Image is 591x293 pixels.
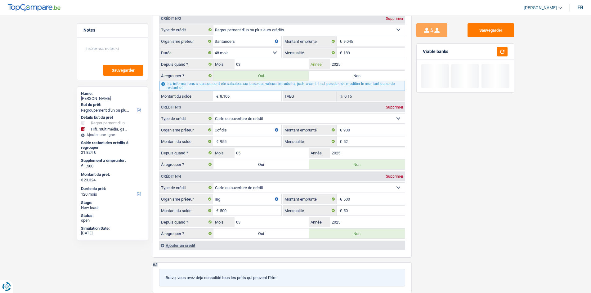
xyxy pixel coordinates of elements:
[81,218,144,223] div: open
[153,263,158,267] div: 6.1
[337,125,343,135] span: €
[384,17,405,20] div: Supprimer
[81,115,144,120] div: Détails but du prêt
[81,178,83,183] span: €
[309,71,405,81] label: Non
[159,148,213,158] label: Depuis quand ?
[159,71,213,81] label: À regrouper ?
[83,28,141,33] h5: Notes
[423,49,448,54] div: Viable banks
[213,59,235,69] label: Mois
[166,275,399,280] p: Bravo, vous avez déjà consolidé tous les prêts qui peuvent l'être.
[283,194,337,204] label: Montant emprunté
[309,148,330,158] label: Année
[337,36,343,46] span: €
[159,136,213,146] label: Montant du solde
[159,81,405,91] div: Les informations ci-dessous ont été calculées sur base des valeurs introduites juste avant. Il es...
[112,68,135,72] span: Sauvegarder
[8,4,60,11] img: TopCompare Logo
[81,163,83,168] span: €
[337,91,344,101] span: %
[159,113,213,123] label: Type de crédit
[81,102,143,107] label: But du prêt:
[81,200,144,205] div: Stage:
[235,148,309,158] input: MM
[159,241,405,250] div: Ajouter un crédit
[213,159,309,169] label: Oui
[337,48,343,58] span: €
[330,148,405,158] input: AAAA
[283,91,337,101] label: TAEG
[213,91,220,101] span: €
[81,213,144,218] div: Status:
[159,217,213,227] label: Depuis quand ?
[213,217,235,227] label: Mois
[468,23,514,37] button: Sauvegarder
[81,96,144,101] div: [PERSON_NAME]
[81,91,144,96] div: Name:
[337,136,343,146] span: €
[81,150,144,155] div: 21.824 €
[81,140,144,150] div: Solde restant des crédits à regrouper
[384,105,405,109] div: Supprimer
[159,229,213,238] label: À regrouper ?
[330,217,405,227] input: AAAA
[213,71,309,81] label: Oui
[519,3,562,13] a: [PERSON_NAME]
[577,5,583,11] div: fr
[283,36,337,46] label: Montant emprunté
[81,133,144,137] div: Ajouter une ligne
[159,206,213,215] label: Montant du solde
[81,231,144,236] div: [DATE]
[103,65,143,76] button: Sauvegarder
[81,186,143,191] label: Durée du prêt:
[159,36,213,46] label: Organisme prêteur
[159,175,183,178] div: Crédit nº4
[159,159,213,169] label: À regrouper ?
[159,194,213,204] label: Organisme prêteur
[159,183,213,193] label: Type de crédit
[309,229,405,238] label: Non
[213,136,220,146] span: €
[159,105,183,109] div: Crédit nº3
[235,59,309,69] input: MM
[283,136,337,146] label: Mensualité
[159,17,183,20] div: Crédit nº2
[283,48,337,58] label: Mensualité
[337,194,343,204] span: €
[81,172,143,177] label: Montant du prêt:
[159,48,213,58] label: Durée
[384,175,405,178] div: Supprimer
[81,158,143,163] label: Supplément à emprunter:
[283,125,337,135] label: Montant emprunté
[330,59,405,69] input: AAAA
[81,226,144,231] div: Simulation Date:
[213,206,220,215] span: €
[235,217,309,227] input: MM
[309,217,330,227] label: Année
[159,91,213,101] label: Montant du solde
[524,5,557,11] span: [PERSON_NAME]
[81,205,144,210] div: New leads
[159,125,213,135] label: Organisme prêteur
[159,25,213,35] label: Type de crédit
[213,229,309,238] label: Oui
[159,59,213,69] label: Depuis quand ?
[309,159,405,169] label: Non
[337,206,343,215] span: €
[309,59,330,69] label: Année
[283,206,337,215] label: Mensualité
[213,148,235,158] label: Mois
